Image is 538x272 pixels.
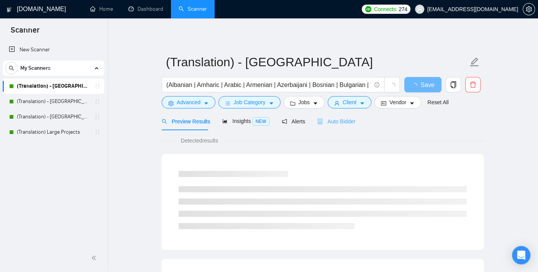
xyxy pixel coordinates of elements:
span: holder [94,114,100,120]
span: Scanner [5,25,46,41]
span: My Scanners [20,61,51,76]
span: notification [282,119,287,124]
span: Jobs [299,98,310,107]
span: bars [225,100,230,106]
button: settingAdvancedcaret-down [162,96,215,108]
span: info-circle [374,82,379,87]
span: NEW [253,117,269,126]
button: userClientcaret-down [328,96,371,108]
button: barsJob Categorycaret-down [218,96,280,108]
span: search [6,66,17,71]
span: Detected results [176,136,223,145]
input: Search Freelance Jobs... [166,80,371,90]
a: (Translation) Large Projects [17,125,90,140]
span: Job Category [233,98,265,107]
span: Auto Bidder [317,118,355,125]
img: upwork-logo.png [365,6,371,12]
span: Save [420,80,434,90]
span: user [417,7,422,12]
button: copy [446,77,461,92]
span: loading [411,83,420,89]
span: caret-down [203,100,209,106]
a: homeHome [90,6,113,12]
button: search [5,62,18,74]
span: delete [466,81,480,88]
a: Reset All [427,98,448,107]
a: (Translation) - [GEOGRAPHIC_DATA] [17,109,90,125]
span: folder [290,100,295,106]
span: Client [343,98,356,107]
div: Open Intercom Messenger [512,246,530,264]
span: idcard [381,100,386,106]
a: setting [523,6,535,12]
span: edit [469,57,479,67]
span: robot [317,119,323,124]
span: search [162,119,167,124]
img: logo [7,3,12,16]
a: searchScanner [179,6,207,12]
span: 274 [399,5,407,13]
span: area-chart [222,118,228,124]
span: caret-down [313,100,318,106]
span: user [334,100,340,106]
li: My Scanners [3,61,104,140]
span: setting [168,100,174,106]
span: Vendor [389,98,406,107]
button: setting [523,3,535,15]
span: Advanced [177,98,200,107]
span: Preview Results [162,118,210,125]
button: folderJobscaret-down [284,96,325,108]
input: Scanner name... [166,52,468,72]
span: caret-down [269,100,274,106]
button: Save [404,77,441,92]
a: dashboardDashboard [128,6,163,12]
span: double-left [91,254,99,262]
li: New Scanner [3,42,104,57]
span: holder [94,83,100,89]
a: (Translation) - [GEOGRAPHIC_DATA] [17,79,90,94]
a: (Translation) - [GEOGRAPHIC_DATA] [17,94,90,109]
span: caret-down [359,100,365,106]
span: copy [446,81,461,88]
a: New Scanner [9,42,98,57]
span: Alerts [282,118,305,125]
span: caret-down [409,100,415,106]
span: loading [389,83,395,90]
span: holder [94,129,100,135]
span: setting [523,6,535,12]
button: delete [465,77,481,92]
span: Connects: [374,5,397,13]
span: Insights [222,118,269,124]
button: idcardVendorcaret-down [374,96,421,108]
span: holder [94,98,100,105]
